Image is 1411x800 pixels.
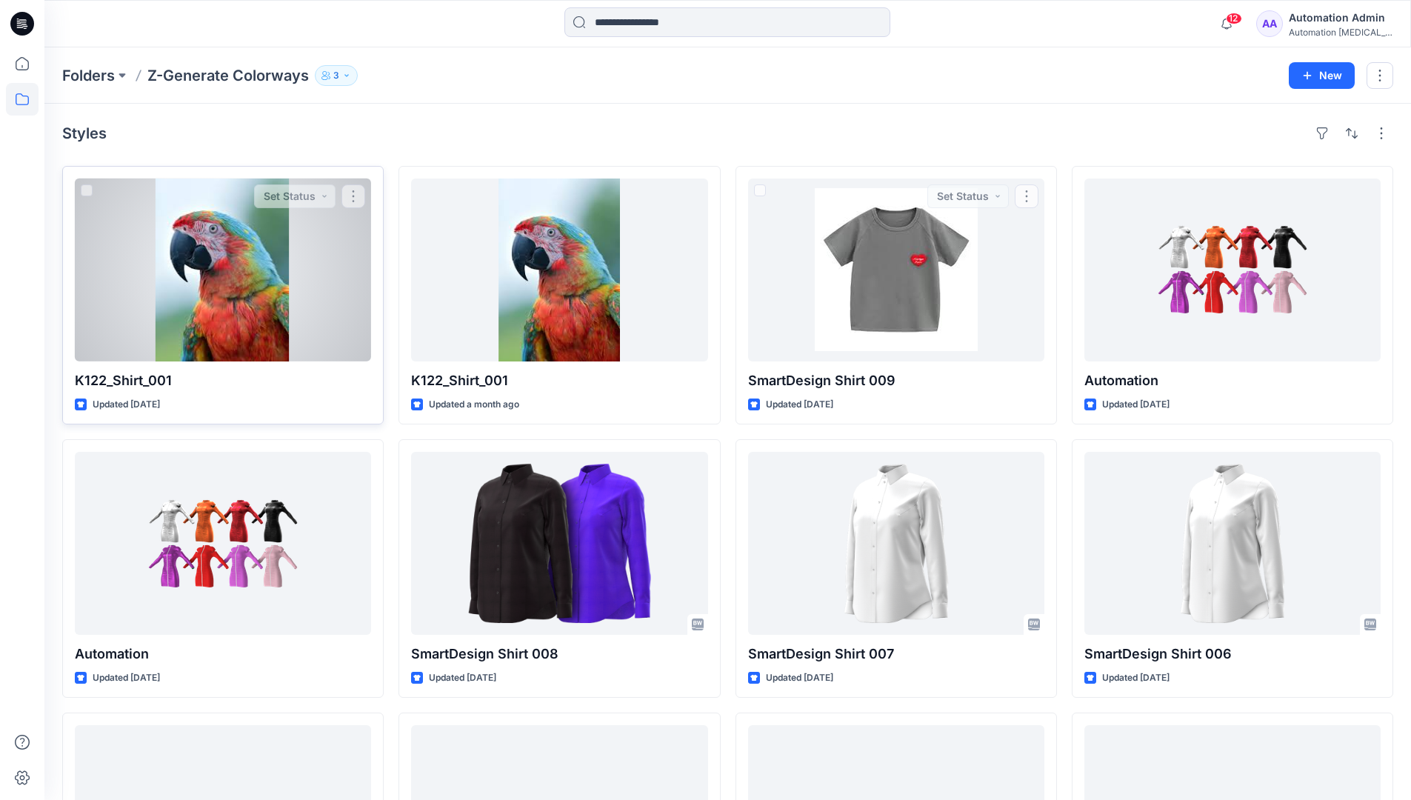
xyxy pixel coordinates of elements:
[75,452,371,635] a: Automation
[748,370,1044,391] p: SmartDesign Shirt 009
[75,644,371,664] p: Automation
[1084,644,1381,664] p: SmartDesign Shirt 006
[1102,670,1170,686] p: Updated [DATE]
[411,179,707,361] a: K122_Shirt_001
[429,397,519,413] p: Updated a month ago
[1289,27,1392,38] div: Automation [MEDICAL_DATA]...
[748,452,1044,635] a: SmartDesign Shirt 007
[748,644,1044,664] p: SmartDesign Shirt 007
[1084,179,1381,361] a: Automation
[1289,9,1392,27] div: Automation Admin
[75,370,371,391] p: K122_Shirt_001
[429,670,496,686] p: Updated [DATE]
[766,670,833,686] p: Updated [DATE]
[93,670,160,686] p: Updated [DATE]
[147,65,309,86] p: Z-Generate Colorways
[315,65,358,86] button: 3
[93,397,160,413] p: Updated [DATE]
[75,179,371,361] a: K122_Shirt_001
[1226,13,1242,24] span: 12
[1084,452,1381,635] a: SmartDesign Shirt 006
[411,370,707,391] p: K122_Shirt_001
[62,65,115,86] a: Folders
[1289,62,1355,89] button: New
[766,397,833,413] p: Updated [DATE]
[748,179,1044,361] a: SmartDesign Shirt 009
[411,452,707,635] a: SmartDesign Shirt 008
[1256,10,1283,37] div: AA
[1084,370,1381,391] p: Automation
[62,124,107,142] h4: Styles
[1102,397,1170,413] p: Updated [DATE]
[411,644,707,664] p: SmartDesign Shirt 008
[333,67,339,84] p: 3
